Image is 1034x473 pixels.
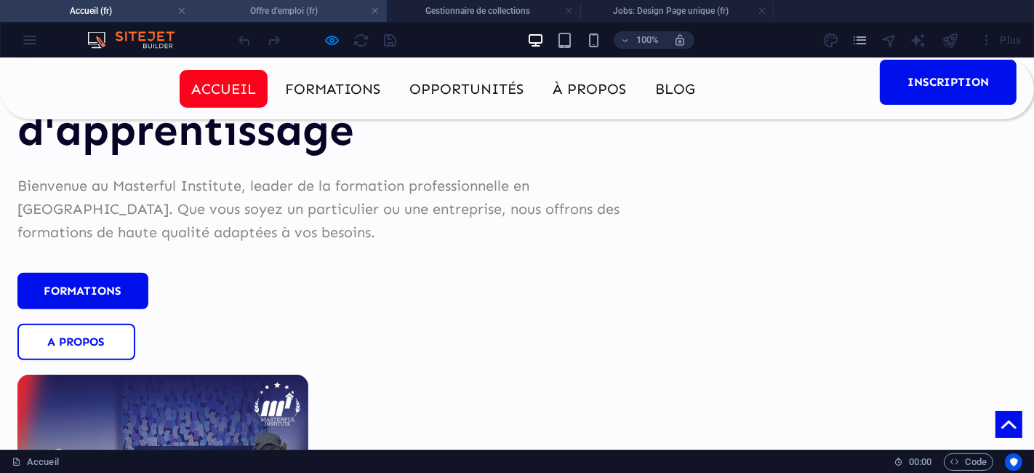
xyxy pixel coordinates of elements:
[17,215,148,251] a: FORMATIONS
[273,12,392,49] a: Formations
[880,1,1017,47] a: Inscription
[398,12,535,49] a: Opportunités
[17,116,681,186] p: Bienvenue au Masterful Institute, leader de la formation professionnelle en [GEOGRAPHIC_DATA]. Qu...
[944,453,993,471] button: Code
[580,3,774,19] h4: Jobs: Design Page unique (fr)
[614,31,665,49] button: 100%
[673,33,686,47] i: Lors du redimensionnement, ajuster automatiquement le niveau de zoom en fonction de l'appareil sé...
[1005,453,1022,471] button: Usercentrics
[644,12,707,49] a: Blog
[909,453,931,471] span: 00 00
[387,3,580,19] h4: Gestionnaire de collections
[324,31,341,49] button: Cliquez ici pour quitter le mode Aperçu et poursuivre l'édition.
[84,31,193,49] img: Editor Logo
[541,12,638,49] a: À propos
[636,31,659,49] h6: 100%
[193,3,387,19] h4: Offre d'emploi (fr)
[919,456,921,467] span: :
[851,32,868,49] i: Pages (Ctrl+Alt+S)
[180,12,268,49] a: Accueil
[894,453,932,471] h6: Durée de la session
[851,31,869,49] button: pages
[17,266,135,302] a: A propos
[12,453,59,471] a: Cliquez pour annuler la sélection. Double-cliquez pour ouvrir Pages.
[950,453,987,471] span: Code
